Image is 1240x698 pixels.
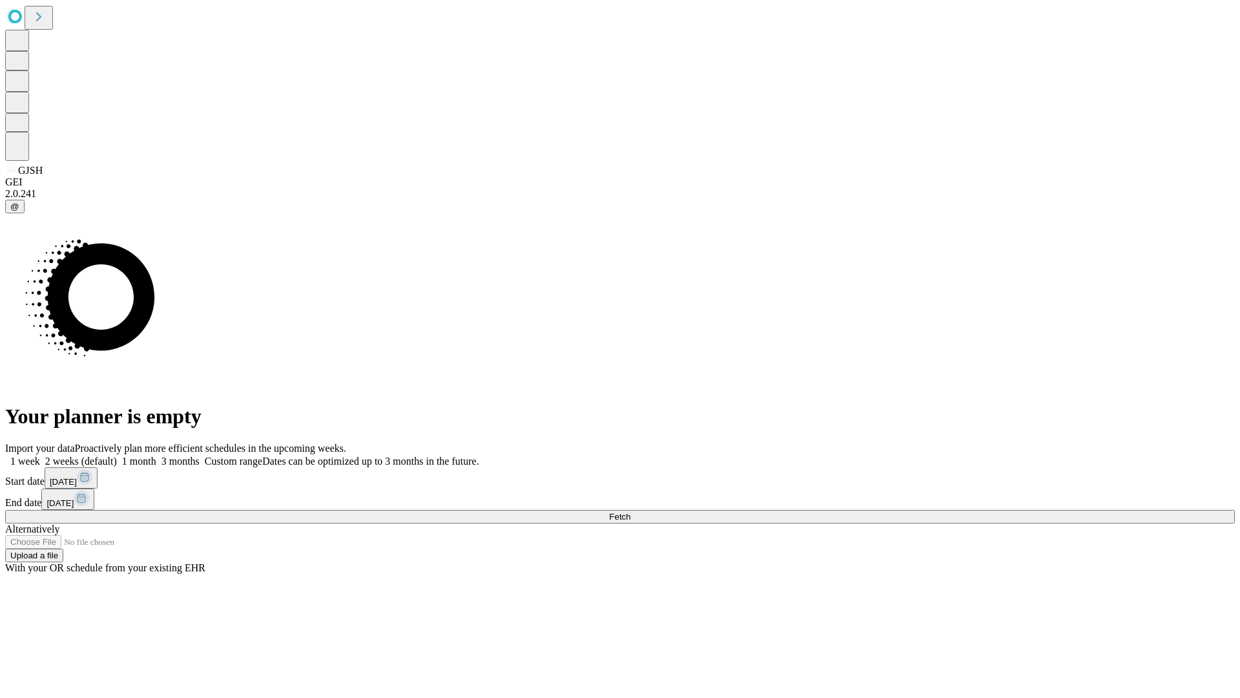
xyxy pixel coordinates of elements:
span: Fetch [609,512,630,522]
span: Import your data [5,443,75,454]
div: End date [5,489,1235,510]
div: 2.0.241 [5,188,1235,200]
span: Proactively plan more efficient schedules in the upcoming weeks. [75,443,346,454]
span: [DATE] [46,498,74,508]
span: Alternatively [5,523,59,534]
span: @ [10,202,19,211]
button: @ [5,200,25,213]
h1: Your planner is empty [5,405,1235,428]
button: [DATE] [45,467,98,489]
span: [DATE] [50,477,77,487]
span: 1 week [10,456,40,467]
button: [DATE] [41,489,94,510]
span: With your OR schedule from your existing EHR [5,562,205,573]
span: Custom range [205,456,262,467]
span: 2 weeks (default) [45,456,117,467]
span: GJSH [18,165,43,176]
div: GEI [5,176,1235,188]
span: 3 months [161,456,200,467]
button: Fetch [5,510,1235,523]
div: Start date [5,467,1235,489]
span: Dates can be optimized up to 3 months in the future. [262,456,479,467]
span: 1 month [122,456,156,467]
button: Upload a file [5,549,63,562]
